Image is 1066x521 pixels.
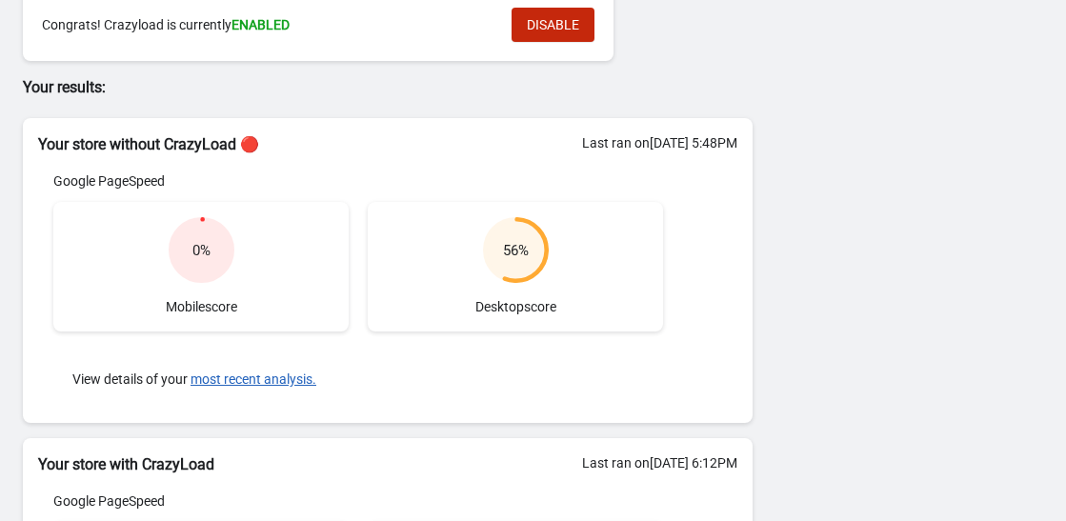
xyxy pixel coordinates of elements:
[582,453,737,472] div: Last ran on [DATE] 6:12PM
[368,202,663,331] div: Desktop score
[231,17,290,32] span: ENABLED
[503,241,529,260] div: 56 %
[23,76,753,99] p: Your results:
[38,453,737,476] h2: Your store with CrazyLoad
[53,202,349,331] div: Mobile score
[527,17,579,32] span: DISABLE
[38,133,737,156] h2: Your store without CrazyLoad 🔴
[53,351,663,408] div: View details of your
[191,371,316,387] button: most recent analysis.
[192,241,211,260] div: 0 %
[582,133,737,152] div: Last ran on [DATE] 5:48PM
[53,171,663,190] div: Google PageSpeed
[512,8,594,42] button: DISABLE
[42,15,493,34] div: Congrats! Crazyload is currently
[53,491,663,511] div: Google PageSpeed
